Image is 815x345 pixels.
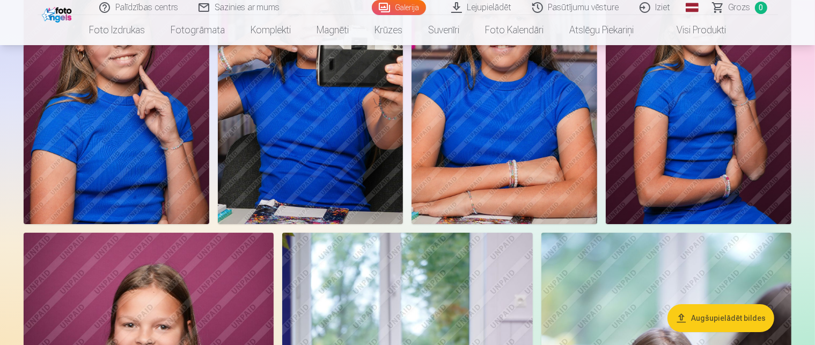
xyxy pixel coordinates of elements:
[647,15,739,45] a: Visi produkti
[472,15,556,45] a: Foto kalendāri
[304,15,362,45] a: Magnēti
[158,15,238,45] a: Fotogrāmata
[238,15,304,45] a: Komplekti
[415,15,472,45] a: Suvenīri
[42,4,75,23] img: /fa1
[556,15,647,45] a: Atslēgu piekariņi
[667,304,774,332] button: Augšupielādēt bildes
[76,15,158,45] a: Foto izdrukas
[729,1,751,14] span: Grozs
[362,15,415,45] a: Krūzes
[755,2,767,14] span: 0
